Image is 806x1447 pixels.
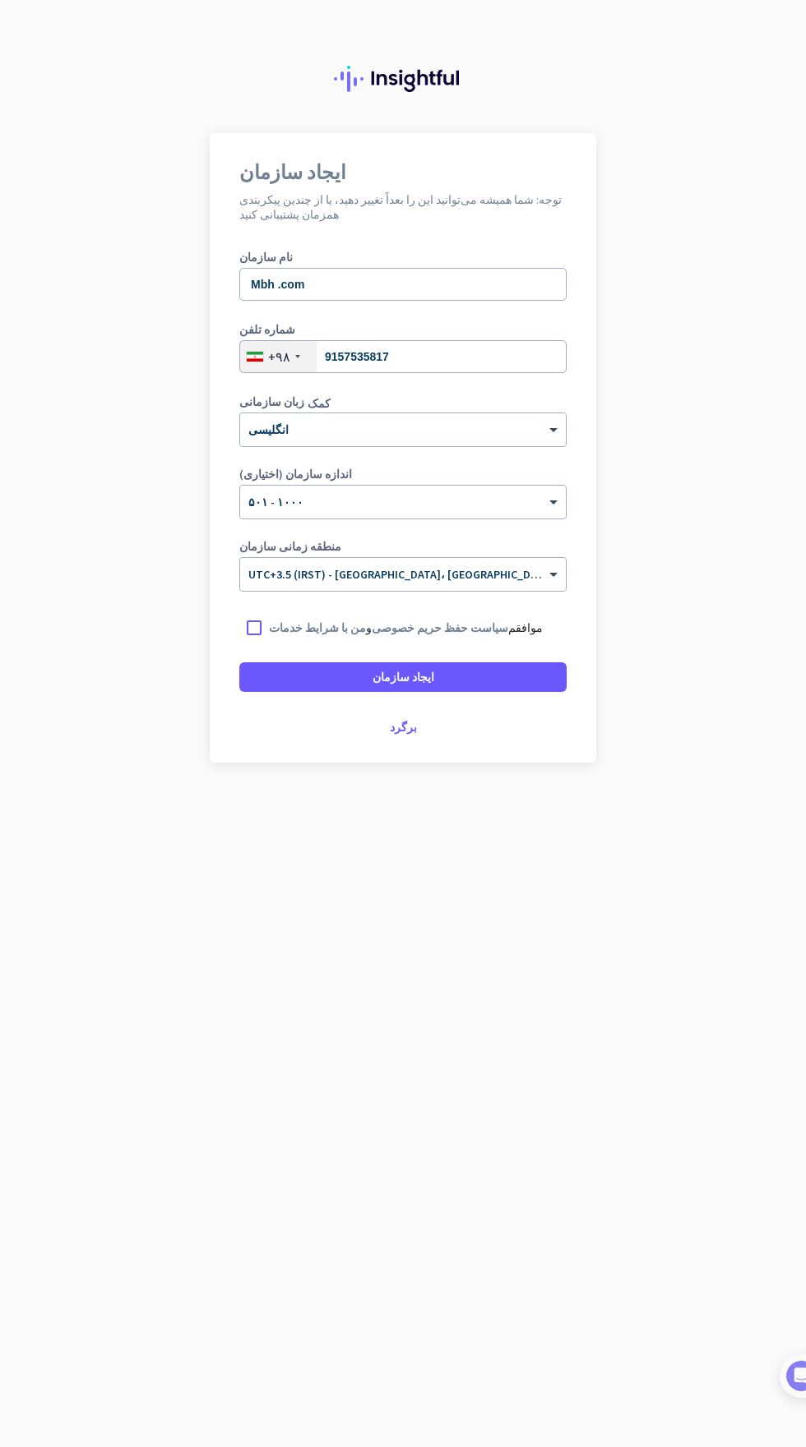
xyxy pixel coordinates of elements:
[239,322,295,337] font: شماره تلفن
[308,396,331,408] font: کمک
[239,394,304,409] font: زبان سازمانی
[268,348,290,365] font: +۹۸
[373,670,434,684] font: ایجاد سازمان
[239,467,352,482] font: اندازه سازمان (اختیاری)
[390,720,417,735] font: برگرد
[508,620,543,635] font: موافقم
[239,159,346,185] font: ایجاد سازمان
[239,268,567,301] input: نام سازمان شما چیست؟
[239,539,341,554] font: منطقه زمانی سازمان
[239,340,567,373] input: ۲۱ ۲۳۴۵ ۶۷۸۹
[366,620,372,635] font: و
[239,662,567,692] button: ایجاد سازمان
[372,620,508,635] a: سیاست حفظ حریم خصوصی
[269,620,366,635] a: من با شرایط خدمات
[239,192,562,222] font: توجه: شما همیشه می‌توانید این را بعداً تغییر دهید، یا از چندین پیکربندی همزمان پشتیبانی کنید
[239,250,293,265] font: نام سازمان
[334,66,472,92] img: بصیرت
